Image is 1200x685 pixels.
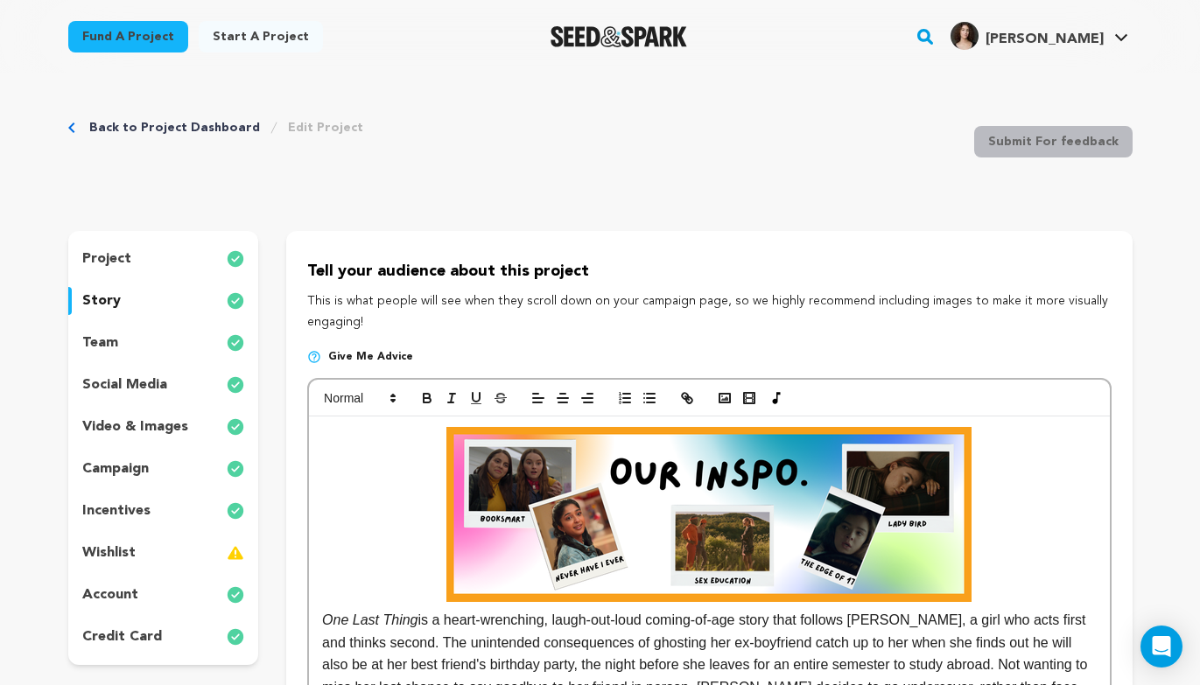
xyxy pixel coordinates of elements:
[68,287,259,315] button: story
[68,455,259,483] button: campaign
[82,584,138,605] p: account
[68,119,363,136] div: Breadcrumb
[82,374,167,395] p: social media
[288,119,363,136] a: Edit Project
[227,626,244,647] img: check-circle-full.svg
[227,416,244,437] img: check-circle-full.svg
[551,26,688,47] img: Seed&Spark Logo Dark Mode
[322,427,1096,627] em: One Last Thing
[227,290,244,311] img: check-circle-full.svg
[947,18,1132,55] span: Stella N.'s Profile
[227,500,244,521] img: check-circle-full.svg
[199,21,323,52] a: Start a project
[68,371,259,399] button: social media
[68,245,259,273] button: project
[227,248,244,269] img: check-circle-full.svg
[68,581,259,609] button: account
[82,626,162,647] p: credit card
[82,542,136,563] p: wishlist
[82,248,131,269] p: project
[227,458,244,479] img: check-circle-full.svg
[68,623,259,651] button: credit card
[1140,626,1182,668] div: Open Intercom Messenger
[89,119,260,136] a: Back to Project Dashboard
[307,291,1111,333] p: This is what people will see when they scroll down on your campaign page, so we highly recommend ...
[68,413,259,441] button: video & images
[227,332,244,353] img: check-circle-full.svg
[974,126,1133,157] button: Submit For feedback
[68,539,259,567] button: wishlist
[227,542,244,563] img: warning-full.svg
[82,500,151,521] p: incentives
[82,416,188,437] p: video & images
[227,374,244,395] img: check-circle-full.svg
[986,32,1104,46] span: [PERSON_NAME]
[82,458,149,479] p: campaign
[68,329,259,357] button: team
[227,584,244,605] img: check-circle-full.svg
[951,22,979,50] img: af713c25bcc1cbff.jpg
[68,497,259,525] button: incentives
[82,290,121,311] p: story
[307,350,321,364] img: help-circle.svg
[446,427,972,602] img: 1755788114-Seed&Spark%20Headers.png
[551,26,688,47] a: Seed&Spark Homepage
[328,350,413,364] span: Give me advice
[82,332,118,353] p: team
[951,22,1104,50] div: Stella N.'s Profile
[68,21,188,52] a: Fund a project
[307,259,1111,284] p: Tell your audience about this project
[947,18,1132,50] a: Stella N.'s Profile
